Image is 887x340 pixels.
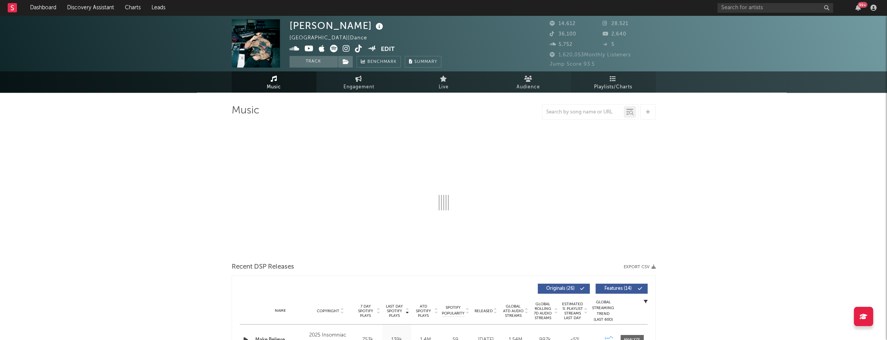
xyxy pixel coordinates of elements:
[357,56,401,68] a: Benchmark
[401,71,486,93] a: Live
[381,45,395,54] button: Edit
[503,304,524,318] span: Global ATD Audio Streams
[855,5,861,11] button: 99+
[289,34,376,43] div: [GEOGRAPHIC_DATA] | Dance
[413,304,434,318] span: ATD Spotify Plays
[624,265,656,269] button: Export CSV
[571,71,656,93] a: Playlists/Charts
[405,56,441,68] button: Summary
[532,302,554,320] span: Global Rolling 7D Audio Streams
[550,62,595,67] span: Jump Score: 93.5
[267,83,281,92] span: Music
[289,56,338,68] button: Track
[538,284,590,294] button: Originals(26)
[367,58,397,67] span: Benchmark
[717,3,833,13] input: Search for artists
[255,308,306,314] div: Name
[550,42,572,47] span: 5,752
[384,304,405,318] span: Last Day Spotify Plays
[858,2,867,8] div: 99 +
[603,21,628,26] span: 28,521
[475,309,493,313] span: Released
[442,305,465,316] span: Spotify Popularity
[603,42,614,47] span: 5
[550,21,576,26] span: 14,612
[439,83,449,92] span: Live
[542,109,624,115] input: Search by song name or URL
[562,302,583,320] span: Estimated % Playlist Streams Last Day
[517,83,540,92] span: Audience
[355,304,376,318] span: 7 Day Spotify Plays
[343,83,374,92] span: Engagement
[592,299,615,323] div: Global Streaming Trend (Last 60D)
[601,286,636,291] span: Features ( 14 )
[603,32,626,37] span: 2,640
[289,19,385,32] div: [PERSON_NAME]
[550,52,631,58] span: 1,620,053 Monthly Listeners
[596,284,648,294] button: Features(14)
[316,71,401,93] a: Engagement
[317,309,339,313] span: Copyright
[543,286,578,291] span: Originals ( 26 )
[486,71,571,93] a: Audience
[550,32,576,37] span: 36,100
[414,60,437,64] span: Summary
[232,71,316,93] a: Music
[232,262,294,272] span: Recent DSP Releases
[594,83,632,92] span: Playlists/Charts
